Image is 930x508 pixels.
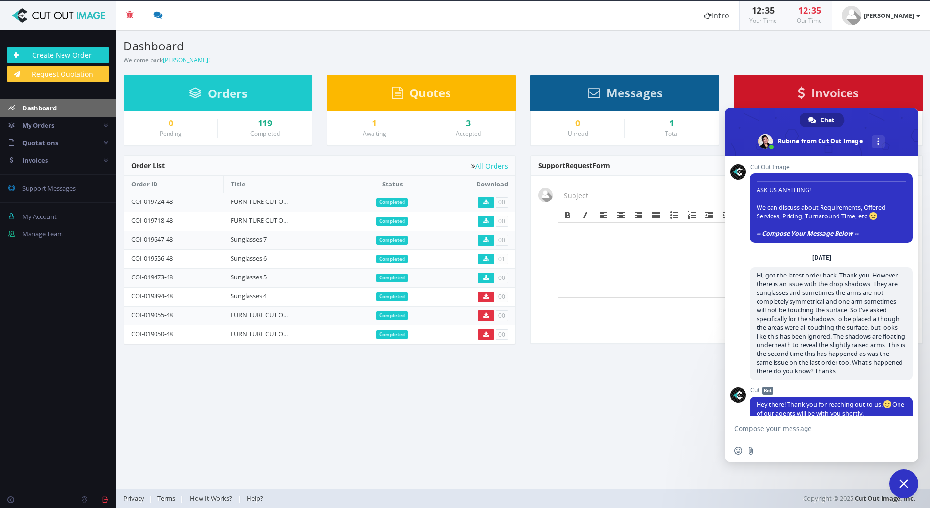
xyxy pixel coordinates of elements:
[231,197,303,206] a: FURNITURE CUT OUTS 88
[22,121,54,130] span: My Orders
[798,4,808,16] span: 12
[757,177,906,238] span: ASK US ANYTHING! We can discuss about Requirements, Offered Services, Pricing, Turnaround Time, etc.
[666,209,683,221] div: Bullet list
[231,235,267,244] a: Sunglasses 7
[190,494,232,503] span: How It Works?
[223,176,352,193] th: Title
[363,129,386,138] small: Awaiting
[538,161,610,170] span: Support Form
[376,330,408,339] span: Completed
[231,310,303,319] a: FURNITURE CUT OUTS 86
[131,329,173,338] a: COI-019050-48
[376,236,408,245] span: Completed
[124,489,656,508] div: | | |
[22,156,48,165] span: Invoices
[131,254,173,262] a: COI-019556-48
[131,119,210,128] a: 0
[749,16,777,25] small: Your Time
[761,4,765,16] span: :
[376,198,408,207] span: Completed
[471,162,508,169] a: All Orders
[734,447,742,455] span: Insert an emoji
[131,310,173,319] a: COI-019055-48
[606,85,663,101] span: Messages
[131,292,173,300] a: COI-019394-48
[889,469,918,498] div: Close chat
[352,176,433,193] th: Status
[376,217,408,226] span: Completed
[750,387,913,394] span: Cut
[189,91,248,100] a: Orders
[242,494,268,503] a: Help?
[588,91,663,99] a: Messages
[812,255,831,261] div: [DATE]
[124,40,516,52] h3: Dashboard
[683,209,700,221] div: Numbered list
[131,216,173,225] a: COI-019718-48
[231,292,267,300] a: Sunglasses 4
[376,292,408,301] span: Completed
[757,230,858,238] span: -- Compose Your Message Below --
[647,209,665,221] div: Justify
[864,11,914,20] strong: [PERSON_NAME]
[757,271,905,375] span: Hi, got the latest order back. Thank you. However there is an issue with the drop shadows. They a...
[765,4,775,16] span: 35
[409,85,451,101] span: Quotes
[612,209,630,221] div: Align center
[752,4,761,16] span: 12
[538,119,617,128] a: 0
[22,104,57,112] span: Dashboard
[595,209,612,221] div: Align left
[665,129,679,138] small: Total
[22,230,63,238] span: Manage Team
[558,223,914,297] iframe: Rich Text Area. Press ALT-F9 for menu. Press ALT-F10 for toolbar. Press ALT-0 for help
[231,216,303,225] a: FURNITURE CUT OUTS 87
[153,494,180,503] a: Terms
[734,424,887,433] textarea: Compose your message...
[376,274,408,282] span: Completed
[160,129,182,138] small: Pending
[231,254,267,262] a: Sunglasses 6
[757,400,904,417] span: Hey there! Thank you for reaching out to us. One of our agents will be with you shortly.
[22,184,76,193] span: Support Messages
[538,188,553,202] img: user_default.jpg
[433,176,515,193] th: Download
[811,85,859,101] span: Invoices
[7,8,109,23] img: Cut Out Image
[872,135,885,148] div: More channels
[124,56,210,64] small: Welcome back !
[22,139,58,147] span: Quotations
[832,1,930,30] a: [PERSON_NAME]
[798,91,859,99] a: Invoices
[131,273,173,281] a: COI-019473-48
[750,164,913,170] span: Cut Out Image
[225,119,305,128] a: 119
[565,161,592,170] span: Request
[250,129,280,138] small: Completed
[576,209,594,221] div: Italic
[559,209,576,221] div: Bold
[231,273,267,281] a: Sunglasses 5
[429,119,508,128] a: 3
[131,235,173,244] a: COI-019647-48
[22,212,57,221] span: My Account
[630,209,647,221] div: Align right
[568,129,588,138] small: Unread
[718,209,735,221] div: Increase indent
[632,119,712,128] div: 1
[376,255,408,263] span: Completed
[797,16,822,25] small: Our Time
[558,188,729,202] input: Subject
[821,113,834,127] span: Chat
[7,66,109,82] a: Request Quotation
[376,311,408,320] span: Completed
[335,119,414,128] a: 1
[208,85,248,101] span: Orders
[747,447,755,455] span: Send a file
[694,1,739,30] a: Intro
[131,161,165,170] span: Order List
